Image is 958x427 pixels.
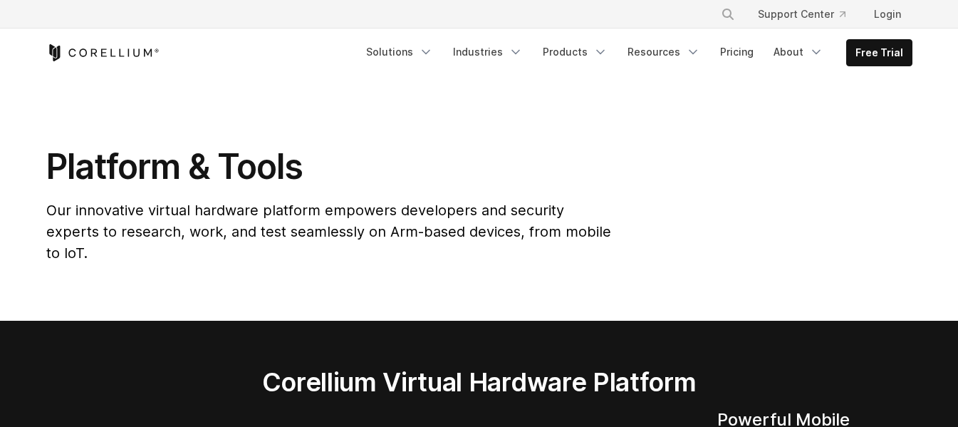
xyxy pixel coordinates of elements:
[444,39,531,65] a: Industries
[195,366,763,398] h2: Corellium Virtual Hardware Platform
[46,145,614,188] h1: Platform & Tools
[746,1,857,27] a: Support Center
[619,39,709,65] a: Resources
[847,40,912,66] a: Free Trial
[704,1,912,27] div: Navigation Menu
[712,39,762,65] a: Pricing
[765,39,832,65] a: About
[358,39,912,66] div: Navigation Menu
[534,39,616,65] a: Products
[863,1,912,27] a: Login
[46,44,160,61] a: Corellium Home
[715,1,741,27] button: Search
[46,202,611,262] span: Our innovative virtual hardware platform empowers developers and security experts to research, wo...
[358,39,442,65] a: Solutions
